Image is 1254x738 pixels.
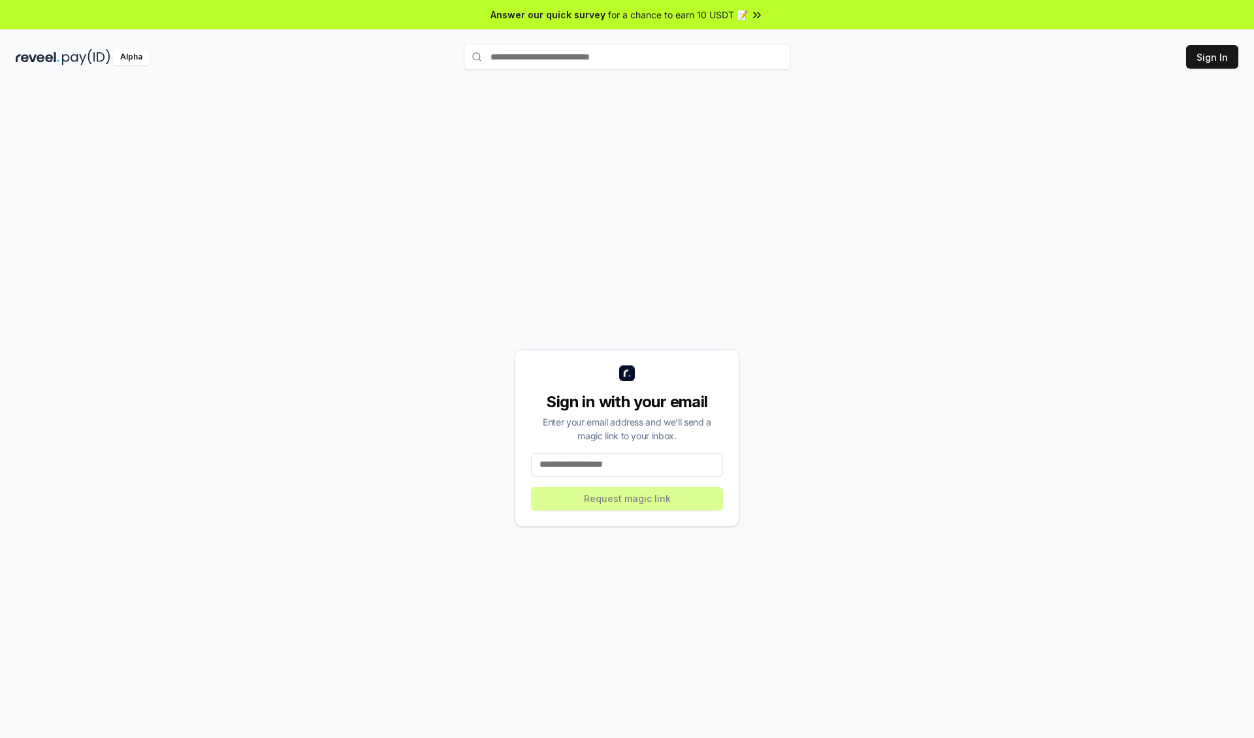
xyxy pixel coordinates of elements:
button: Sign In [1186,45,1238,69]
span: Answer our quick survey [490,8,605,22]
img: reveel_dark [16,49,59,65]
img: pay_id [62,49,110,65]
img: logo_small [619,365,635,381]
div: Enter your email address and we’ll send a magic link to your inbox. [531,415,723,443]
div: Sign in with your email [531,392,723,412]
span: for a chance to earn 10 USDT 📝 [608,8,748,22]
div: Alpha [113,49,150,65]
